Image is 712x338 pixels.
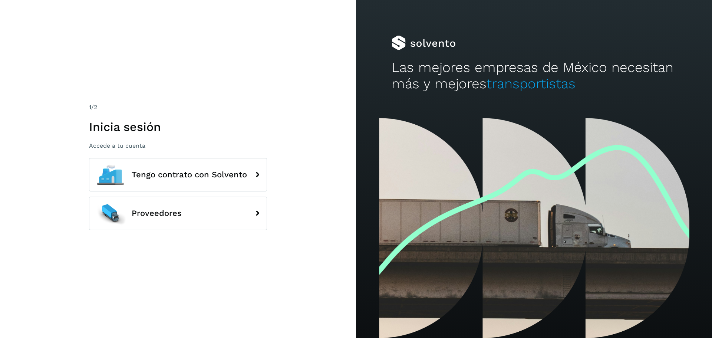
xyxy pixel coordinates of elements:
h2: Las mejores empresas de México necesitan más y mejores [392,59,676,92]
div: /2 [89,103,267,112]
button: Proveedores [89,197,267,230]
h1: Inicia sesión [89,120,267,134]
span: 1 [89,104,91,111]
span: Proveedores [132,209,182,218]
span: Tengo contrato con Solvento [132,170,247,179]
button: Tengo contrato con Solvento [89,158,267,191]
span: transportistas [487,76,576,92]
p: Accede a tu cuenta [89,142,267,149]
